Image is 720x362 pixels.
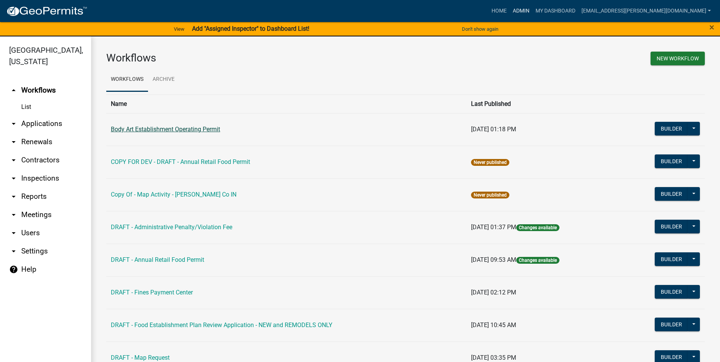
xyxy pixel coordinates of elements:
[106,68,148,92] a: Workflows
[578,4,714,18] a: [EMAIL_ADDRESS][PERSON_NAME][DOMAIN_NAME]
[471,159,509,166] span: Never published
[655,122,688,135] button: Builder
[106,94,466,113] th: Name
[111,321,332,329] a: DRAFT - Food Establishment Plan Review Application - NEW and REMODELS ONLY
[516,224,559,231] span: Changes available
[516,257,559,264] span: Changes available
[111,289,193,296] a: DRAFT - Fines Payment Center
[9,228,18,238] i: arrow_drop_down
[471,256,516,263] span: [DATE] 09:53 AM
[709,23,714,32] button: Close
[111,256,204,263] a: DRAFT - Annual Retail Food Permit
[471,126,516,133] span: [DATE] 01:18 PM
[9,156,18,165] i: arrow_drop_down
[9,210,18,219] i: arrow_drop_down
[510,4,533,18] a: Admin
[533,4,578,18] a: My Dashboard
[111,158,250,165] a: COPY FOR DEV - DRAFT - Annual Retail Food Permit
[651,52,705,65] button: New Workflow
[106,52,400,65] h3: Workflows
[655,252,688,266] button: Builder
[111,126,220,133] a: Body Art Establishment Operating Permit
[466,94,619,113] th: Last Published
[655,285,688,299] button: Builder
[471,354,516,361] span: [DATE] 03:35 PM
[471,321,516,329] span: [DATE] 10:45 AM
[471,192,509,198] span: Never published
[9,86,18,95] i: arrow_drop_up
[488,4,510,18] a: Home
[459,23,501,35] button: Don't show again
[655,187,688,201] button: Builder
[192,25,309,32] strong: Add "Assigned Inspector" to Dashboard List!
[171,23,187,35] a: View
[9,265,18,274] i: help
[9,192,18,201] i: arrow_drop_down
[111,223,232,231] a: DRAFT - Administrative Penalty/Violation Fee
[9,247,18,256] i: arrow_drop_down
[9,174,18,183] i: arrow_drop_down
[709,22,714,33] span: ×
[655,318,688,331] button: Builder
[9,137,18,146] i: arrow_drop_down
[111,191,236,198] a: Copy Of - Map Activity - [PERSON_NAME] Co IN
[655,220,688,233] button: Builder
[111,354,170,361] a: DRAFT - Map Request
[148,68,179,92] a: Archive
[471,223,516,231] span: [DATE] 01:37 PM
[471,289,516,296] span: [DATE] 02:12 PM
[9,119,18,128] i: arrow_drop_down
[655,154,688,168] button: Builder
